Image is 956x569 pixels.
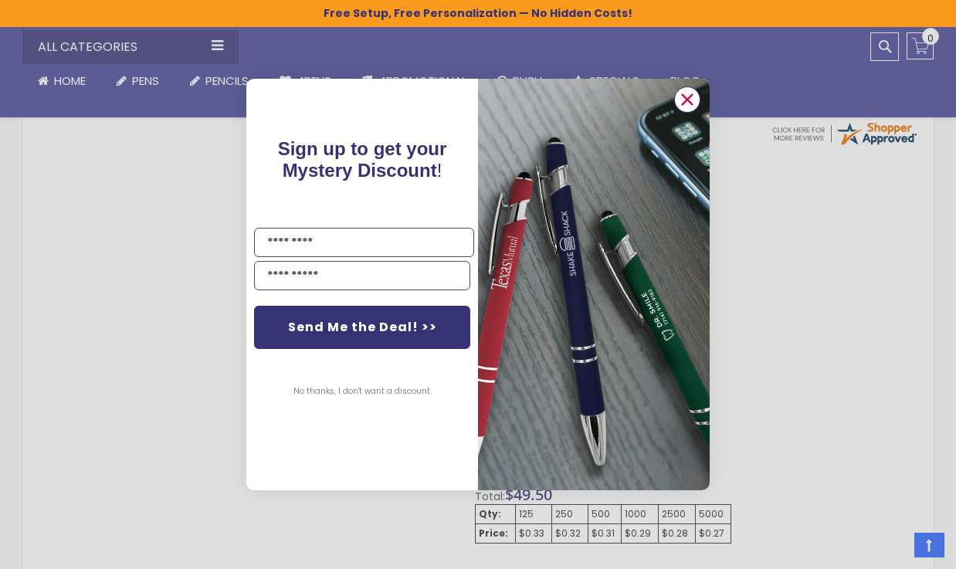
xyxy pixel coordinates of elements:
[674,86,700,113] button: Close dialog
[278,138,447,181] span: Sign up to get your Mystery Discount
[254,261,470,290] input: YOUR EMAIL
[254,306,470,349] button: Send Me the Deal! >>
[478,79,710,490] img: 081b18bf-2f98-4675-a917-09431eb06994.jpeg
[829,527,956,569] iframe: Google Customer Reviews
[278,138,447,181] span: !
[286,372,439,411] button: No thanks, I don't want a discount.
